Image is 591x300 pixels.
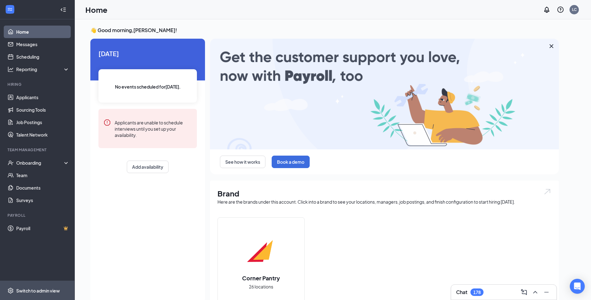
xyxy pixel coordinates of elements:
[543,6,550,13] svg: Notifications
[7,288,14,294] svg: Settings
[541,287,551,297] button: Minimize
[103,119,111,126] svg: Error
[249,283,273,290] span: 26 locations
[7,82,68,87] div: Hiring
[16,38,69,51] a: Messages
[60,7,66,13] svg: Collapse
[7,6,13,12] svg: WorkstreamLogo
[572,7,577,12] div: LC
[220,156,265,168] button: See how it works
[456,289,467,296] h3: Chat
[16,128,69,141] a: Talent Network
[16,160,64,166] div: Onboarding
[7,147,68,152] div: Team Management
[115,119,192,138] div: Applicants are unable to schedule interviews until you set up your availability.
[217,199,551,205] div: Here are the brands under this account. Click into a brand to see your locations, managers, job p...
[16,51,69,63] a: Scheduling
[7,66,14,72] svg: Analysis
[530,287,540,297] button: ChevronUp
[531,288,539,296] svg: ChevronUp
[210,39,559,149] img: payroll-large.gif
[557,6,564,13] svg: QuestionInfo
[16,288,60,294] div: Switch to admin view
[570,279,585,294] div: Open Intercom Messenger
[520,288,528,296] svg: ComposeMessage
[90,27,559,34] h3: 👋 Good morning, [PERSON_NAME] !
[543,288,550,296] svg: Minimize
[16,91,69,104] a: Applicants
[98,49,197,58] span: [DATE]
[217,188,551,199] h1: Brand
[16,26,69,38] a: Home
[16,104,69,116] a: Sourcing Tools
[241,232,281,272] img: Corner Pantry
[16,169,69,181] a: Team
[85,4,107,15] h1: Home
[127,161,169,173] button: Add availability
[7,160,14,166] svg: UserCheck
[115,83,181,90] span: No events scheduled for [DATE] .
[236,274,286,282] h2: Corner Pantry
[272,156,310,168] button: Book a demo
[16,66,70,72] div: Reporting
[16,181,69,194] a: Documents
[548,42,555,50] svg: Cross
[16,222,69,235] a: PayrollCrown
[543,188,551,195] img: open.6027fd2a22e1237b5b06.svg
[16,116,69,128] a: Job Postings
[7,213,68,218] div: Payroll
[16,194,69,206] a: Surveys
[519,287,529,297] button: ComposeMessage
[473,290,481,295] div: 178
